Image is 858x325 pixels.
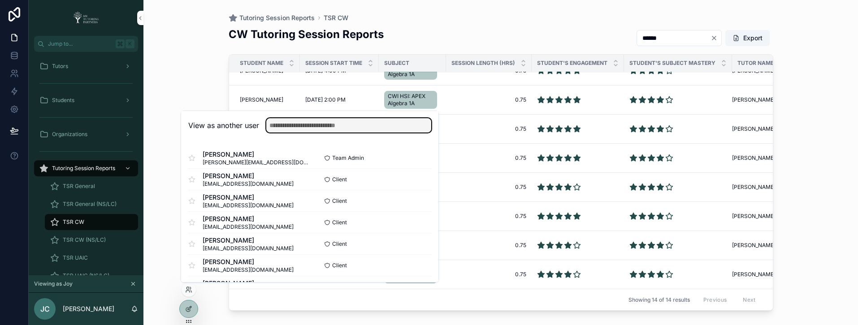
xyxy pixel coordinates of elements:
[451,242,526,249] a: 0.75
[203,214,294,223] span: [PERSON_NAME]
[52,63,68,70] span: Tutors
[63,201,117,208] span: TSR General (NS/LC)
[451,213,526,220] a: 0.75
[725,30,770,46] button: Export
[628,296,690,304] span: Showing 14 of 14 results
[203,257,294,266] span: [PERSON_NAME]
[384,60,409,67] span: Subject
[732,184,776,191] span: [PERSON_NAME]
[451,271,526,278] a: 0.75
[332,219,347,226] span: Client
[203,180,294,188] span: [EMAIL_ADDRESS][DOMAIN_NAME]
[203,236,294,245] span: [PERSON_NAME]
[732,96,776,103] span: [PERSON_NAME]
[203,223,294,231] span: [EMAIL_ADDRESS][DOMAIN_NAME]
[203,171,294,180] span: [PERSON_NAME]
[203,279,294,288] span: [PERSON_NAME]
[63,304,114,313] p: [PERSON_NAME]
[45,250,138,266] a: TSR UAIC
[737,60,774,67] span: Tutor Name
[52,97,74,104] span: Students
[52,131,87,138] span: Organizations
[732,213,789,220] a: [PERSON_NAME]
[451,184,526,191] a: 0.75
[126,40,134,47] span: K
[332,154,364,162] span: Team Admin
[34,126,138,142] a: Organizations
[45,196,138,212] a: TSR General (NS/LC)
[45,268,138,284] a: TSR UAIC (NS/LC)
[34,280,73,287] span: Viewing as Joy
[203,245,294,252] span: [EMAIL_ADDRESS][DOMAIN_NAME]
[229,13,315,22] a: Tutoring Session Reports
[629,60,715,67] span: Student's Subject Mastery
[451,125,526,133] a: 0.75
[34,36,138,52] button: Jump to...K
[34,58,138,74] a: Tutors
[45,178,138,194] a: TSR General
[732,96,789,103] a: [PERSON_NAME]
[732,154,776,162] span: [PERSON_NAME]
[203,150,310,159] span: [PERSON_NAME]
[451,96,526,103] a: 0.75
[70,11,102,25] img: App logo
[332,176,347,183] span: Client
[732,213,776,220] span: [PERSON_NAME]
[537,60,607,67] span: Student's Engagement
[34,92,138,108] a: Students
[324,13,348,22] a: TSR CW
[229,27,384,42] h2: CW Tutoring Session Reports
[732,154,789,162] a: [PERSON_NAME]
[732,271,776,278] span: [PERSON_NAME]
[305,60,362,67] span: Session Start Time
[45,214,138,230] a: TSR CW
[239,13,315,22] span: Tutoring Session Reports
[63,236,106,244] span: TSR CW (NS/LC)
[52,165,115,172] span: Tutoring Session Reports
[332,240,347,248] span: Client
[188,120,259,131] h2: View as another user
[45,232,138,248] a: TSR CW (NS/LC)
[451,154,526,162] a: 0.75
[732,125,789,133] a: [PERSON_NAME]
[732,184,789,191] a: [PERSON_NAME]
[63,183,95,190] span: TSR General
[732,242,789,249] a: [PERSON_NAME]
[240,96,295,103] a: [PERSON_NAME]
[203,202,294,209] span: [EMAIL_ADDRESS][DOMAIN_NAME]
[451,60,515,67] span: Session Length (Hrs)
[63,272,109,279] span: TSR UAIC (NS/LC)
[203,159,310,166] span: [PERSON_NAME][EMAIL_ADDRESS][DOMAIN_NAME]
[63,254,88,261] span: TSR UAIC
[732,271,789,278] a: [PERSON_NAME]
[305,96,346,103] span: [DATE] 2:00 PM
[40,304,50,314] span: JC
[240,96,283,103] span: [PERSON_NAME]
[732,125,776,133] span: [PERSON_NAME]
[332,197,347,205] span: Client
[332,262,347,269] span: Client
[34,160,138,176] a: Tutoring Session Reports
[711,34,721,42] button: Clear
[305,96,373,103] a: [DATE] 2:00 PM
[63,218,84,226] span: TSR CW
[29,52,143,275] div: scrollable content
[203,266,294,274] span: [EMAIL_ADDRESS][DOMAIN_NAME]
[240,60,283,67] span: Student Name
[388,93,433,107] span: CWI HSI: APEX Algebra 1A
[48,40,112,47] span: Jump to...
[732,242,776,249] span: [PERSON_NAME]
[384,89,441,111] a: CWI HSI: APEX Algebra 1A
[203,193,294,202] span: [PERSON_NAME]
